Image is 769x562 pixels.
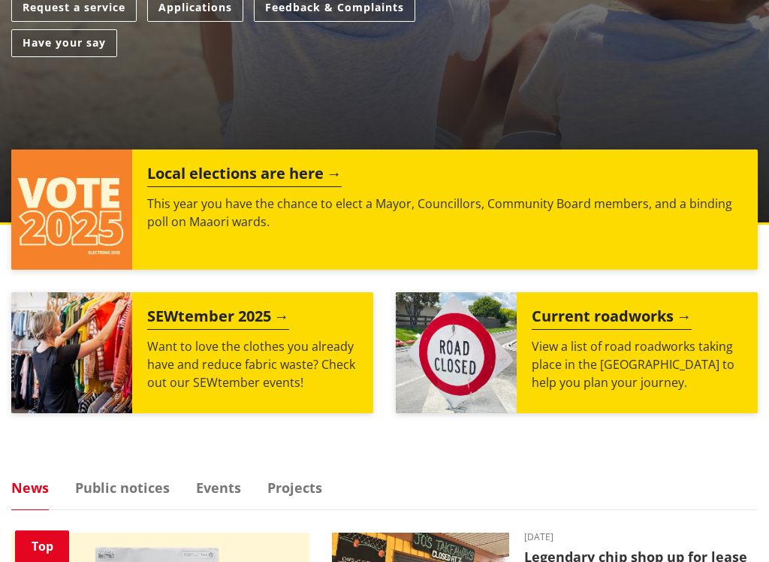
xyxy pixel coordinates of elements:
a: Events [196,481,241,494]
a: Have your say [11,29,117,57]
p: Want to love the clothes you already have and reduce fabric waste? Check out our SEWtember events! [147,337,358,391]
img: Vote 2025 [11,150,132,270]
h2: Current roadworks [532,307,692,330]
a: Local elections are here This year you have the chance to elect a Mayor, Councillors, Community B... [11,150,758,270]
iframe: Messenger Launcher [700,499,754,553]
a: Top [15,530,69,562]
p: This year you have the chance to elect a Mayor, Councillors, Community Board members, and a bindi... [147,195,743,231]
p: View a list of road roadworks taking place in the [GEOGRAPHIC_DATA] to help you plan your journey. [532,337,743,391]
img: Road closed sign [396,292,517,413]
a: Public notices [75,481,170,494]
h2: SEWtember 2025 [147,307,289,330]
a: Projects [267,481,322,494]
a: News [11,481,49,494]
h2: Local elections are here [147,165,342,187]
img: SEWtember [11,292,132,413]
a: SEWtember 2025 Want to love the clothes you already have and reduce fabric waste? Check out our S... [11,292,373,413]
a: Current roadworks View a list of road roadworks taking place in the [GEOGRAPHIC_DATA] to help you... [396,292,758,413]
time: [DATE] [524,533,758,542]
